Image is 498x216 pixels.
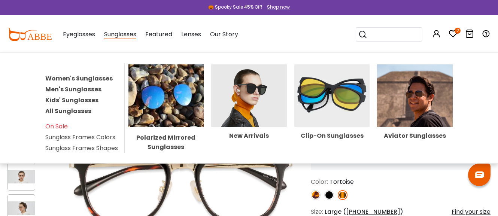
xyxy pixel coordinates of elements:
[211,133,287,139] div: New Arrivals
[455,28,461,34] i: 2
[8,170,35,183] img: Explorer Tortoise Metal Eyeglasses , NosePads Frames from ABBE Glasses
[45,85,101,94] a: Men's Sunglasses
[294,91,370,139] a: Clip-On Sunglasses
[211,64,287,127] img: New Arrivals
[45,96,98,104] a: Kids' Sunglasses
[128,91,204,152] a: Polarized Mirrored Sunglasses
[377,64,453,127] img: Aviator Sunglasses
[8,201,35,215] img: Explorer Tortoise Metal Eyeglasses , NosePads Frames from ABBE Glasses
[263,4,290,10] a: Shop now
[311,207,323,216] span: Size:
[294,64,370,127] img: Clip-On Sunglasses
[181,30,201,39] span: Lenses
[330,177,354,186] span: Tortoise
[7,28,52,41] img: abbeglasses.com
[325,207,403,216] span: Large ( )
[210,30,238,39] span: Our Story
[377,91,453,139] a: Aviator Sunglasses
[128,64,204,127] img: Polarized Mirrored
[311,177,328,186] span: Color:
[449,31,458,39] a: 2
[145,30,172,39] span: Featured
[211,91,287,139] a: New Arrivals
[45,133,115,142] a: Sunglass Frames Colors
[128,133,204,152] div: Polarized Mirrored Sunglasses
[63,30,95,39] span: Eyeglasses
[377,133,453,139] div: Aviator Sunglasses
[45,122,68,131] a: On Sale
[104,30,136,39] span: Sunglasses
[45,144,118,152] a: Sunglass Frames Shapes
[346,207,400,216] span: [PHONE_NUMBER]
[267,4,290,10] div: Shop now
[294,133,370,139] div: Clip-On Sunglasses
[475,171,484,178] img: chat
[45,107,91,115] a: All Sunglasses
[208,4,262,10] div: 🎃 Spooky Sale 45% Off!
[45,74,113,83] a: Women's Sunglasses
